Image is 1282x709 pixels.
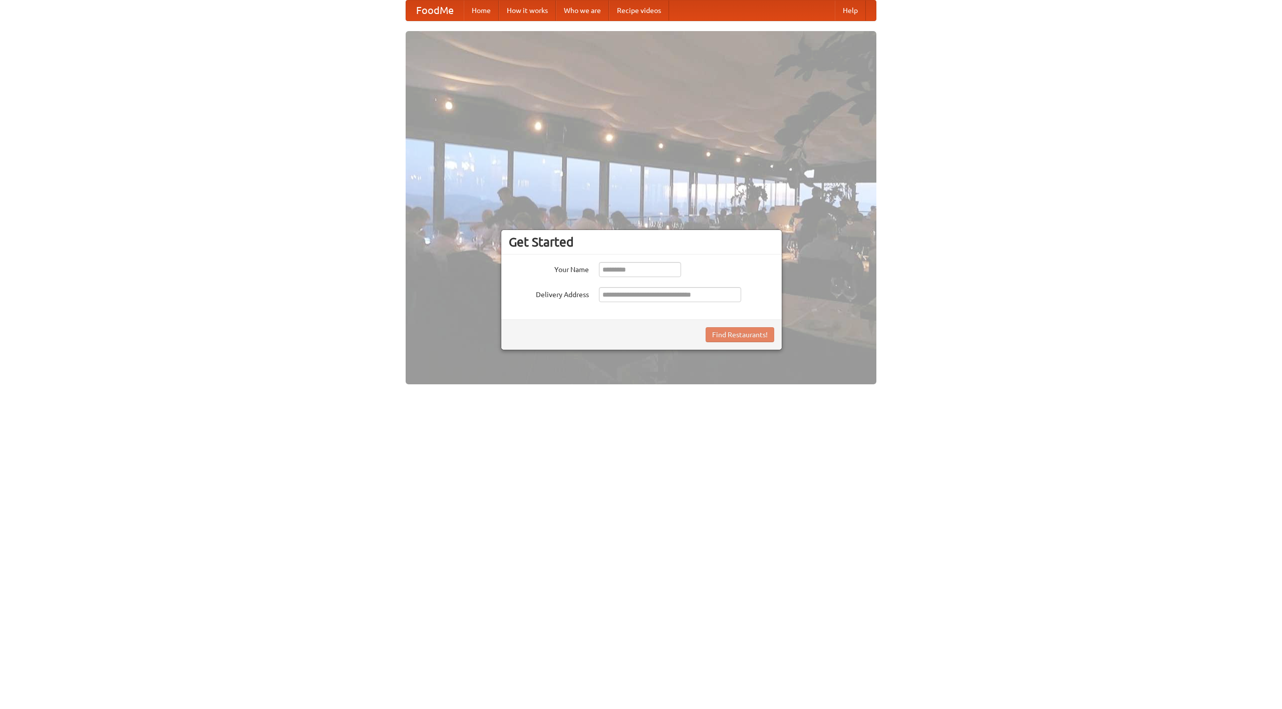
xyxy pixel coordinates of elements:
a: FoodMe [406,1,464,21]
h3: Get Started [509,234,774,250]
a: Home [464,1,499,21]
button: Find Restaurants! [706,327,774,342]
label: Delivery Address [509,287,589,300]
a: Who we are [556,1,609,21]
a: Help [835,1,866,21]
a: How it works [499,1,556,21]
a: Recipe videos [609,1,669,21]
label: Your Name [509,262,589,275]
